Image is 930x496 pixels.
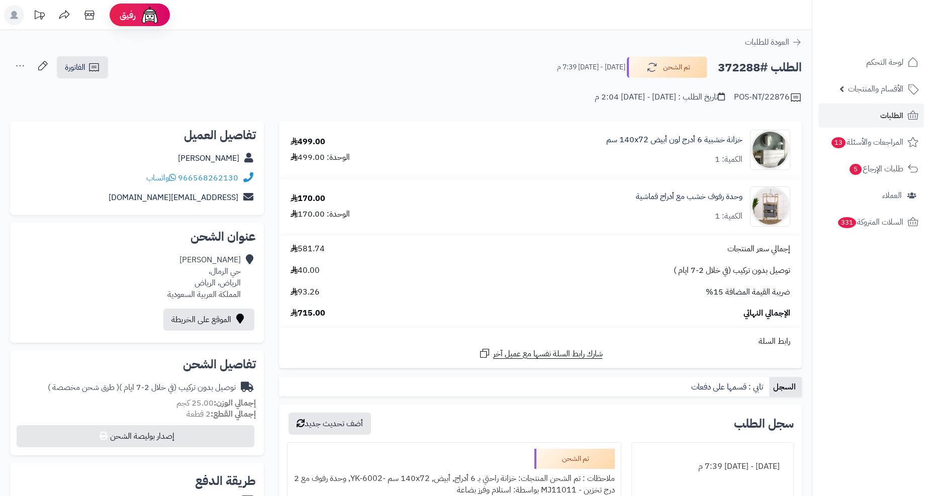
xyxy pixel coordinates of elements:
[751,186,790,227] img: 1752308886-1-90x90.jpg
[291,286,320,298] span: 93.26
[291,136,325,148] div: 499.00
[715,154,742,165] div: الكمية: 1
[818,183,924,208] a: العملاء
[211,408,256,420] strong: إجمالي القطع:
[479,347,603,360] a: شارك رابط السلة نفسها مع عميل آخر
[195,475,256,487] h2: طريقة الدفع
[178,172,238,184] a: 966568262130
[65,61,85,73] span: الفاتورة
[187,408,256,420] small: 2 قطعة
[745,36,802,48] a: العودة للطلبات
[283,336,798,347] div: رابط السلة
[48,381,119,393] span: ( طرق شحن مخصصة )
[140,5,160,25] img: ai-face.png
[18,231,256,243] h2: عنوان الشحن
[674,265,790,276] span: توصيل بدون تركيب (في خلال 2-7 ايام )
[848,82,903,96] span: الأقسام والمنتجات
[146,172,176,184] a: واتساب
[818,157,924,181] a: طلبات الإرجاع5
[837,215,903,229] span: السلات المتروكة
[291,193,325,205] div: 170.00
[291,209,350,220] div: الوحدة: 170.00
[818,104,924,128] a: الطلبات
[176,397,256,409] small: 25.00 كجم
[606,134,742,146] a: خزانة خشبية 6 أدرج لون أبيض 140x72 سم
[48,382,236,393] div: توصيل بدون تركيب (في خلال 2-7 ايام )
[727,243,790,255] span: إجمالي سعر المنتجات
[849,162,903,176] span: طلبات الإرجاع
[850,164,862,175] span: 5
[214,397,256,409] strong: إجمالي الوزن:
[163,309,254,331] a: الموقع على الخريطة
[291,243,325,255] span: 581.74
[734,91,802,104] div: POS-NT/22876
[289,413,371,435] button: أضف تحديث جديد
[687,377,769,397] a: تابي : قسمها على دفعات
[638,457,787,476] div: [DATE] - [DATE] 7:39 م
[27,5,52,28] a: تحديثات المنصة
[769,377,802,397] a: السجل
[178,152,239,164] a: [PERSON_NAME]
[751,130,790,170] img: 1746709299-1702541934053-68567865785768-1000x1000-90x90.jpg
[743,308,790,319] span: الإجمالي النهائي
[534,449,615,469] div: تم الشحن
[627,57,707,78] button: تم الشحن
[838,217,856,228] span: 331
[18,129,256,141] h2: تفاصيل العميل
[17,425,254,447] button: إصدار بوليصة الشحن
[291,308,325,319] span: 715.00
[291,152,350,163] div: الوحدة: 499.00
[493,348,603,360] span: شارك رابط السلة نفسها مع عميل آخر
[818,50,924,74] a: لوحة التحكم
[866,55,903,69] span: لوحة التحكم
[18,358,256,370] h2: تفاصيل الشحن
[120,9,136,21] span: رفيق
[882,188,902,203] span: العملاء
[818,210,924,234] a: السلات المتروكة331
[109,191,238,204] a: [EMAIL_ADDRESS][DOMAIN_NAME]
[167,254,241,300] div: [PERSON_NAME] حي الرمال، الرياض، الرياض المملكة العربية السعودية
[745,36,789,48] span: العودة للطلبات
[818,130,924,154] a: المراجعات والأسئلة13
[57,56,108,78] a: الفاتورة
[636,191,742,203] a: وحدة رفوف خشب مع أدراج قماشية
[557,62,625,72] small: [DATE] - [DATE] 7:39 م
[291,265,320,276] span: 40.00
[706,286,790,298] span: ضريبة القيمة المضافة 15%
[734,418,794,430] h3: سجل الطلب
[831,137,846,148] span: 13
[880,109,903,123] span: الطلبات
[830,135,903,149] span: المراجعات والأسئلة
[718,57,802,78] h2: الطلب #372288
[595,91,725,103] div: تاريخ الطلب : [DATE] - [DATE] 2:04 م
[715,211,742,222] div: الكمية: 1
